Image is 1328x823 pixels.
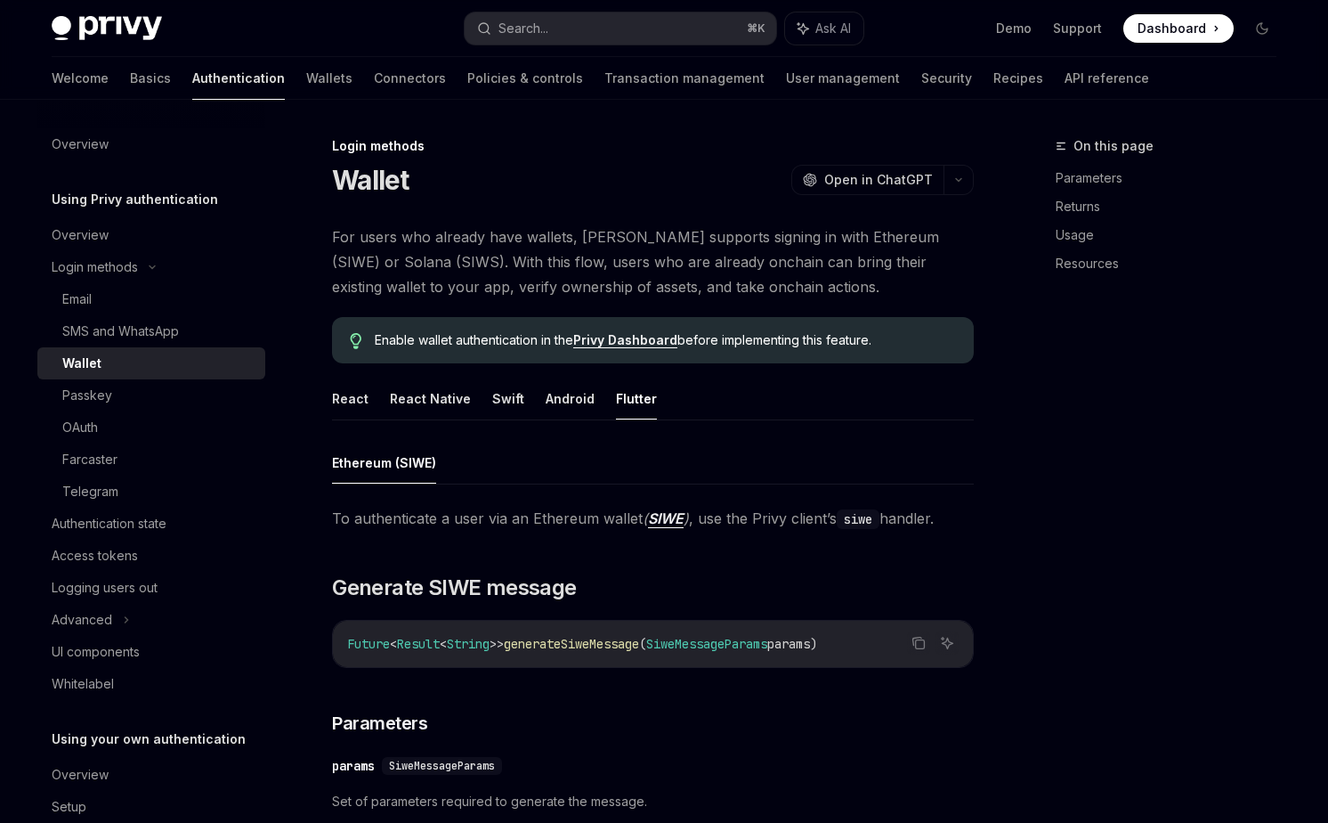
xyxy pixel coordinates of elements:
div: Whitelabel [52,673,114,695]
a: Basics [130,57,171,100]
span: Future [347,636,390,652]
button: Swift [492,378,524,420]
a: Access tokens [37,540,265,572]
a: Returns [1056,192,1291,221]
div: UI components [52,641,140,663]
button: Search...⌘K [465,12,776,45]
a: Authentication [192,57,285,100]
button: React Native [390,378,471,420]
span: Dashboard [1138,20,1206,37]
span: params) [767,636,817,652]
a: OAuth [37,411,265,444]
button: React [332,378,368,420]
span: < [440,636,447,652]
button: Open in ChatGPT [791,165,943,195]
a: Demo [996,20,1032,37]
button: Ask AI [785,12,863,45]
a: Privy Dashboard [573,332,677,348]
span: ( [639,636,646,652]
a: Email [37,283,265,315]
a: Policies & controls [467,57,583,100]
span: generateSiweMessage [504,636,639,652]
a: SIWE [648,509,684,528]
a: Farcaster [37,444,265,476]
span: SiweMessageParams [389,759,495,773]
span: Enable wallet authentication in the before implementing this feature. [375,331,956,349]
div: Farcaster [62,449,117,470]
div: SMS and WhatsApp [62,321,179,342]
a: Wallet [37,347,265,379]
span: Set of parameters required to generate the message. [332,791,974,812]
a: UI components [37,636,265,668]
span: Open in ChatGPT [824,171,933,189]
a: Overview [37,219,265,251]
a: Wallets [306,57,352,100]
div: Overview [52,224,109,246]
h1: Wallet [332,164,409,196]
a: SMS and WhatsApp [37,315,265,347]
div: Logging users out [52,577,158,599]
div: Login methods [52,257,138,278]
a: User management [786,57,900,100]
button: Toggle dark mode [1248,14,1276,43]
a: Whitelabel [37,668,265,700]
img: dark logo [52,16,162,41]
span: Generate SIWE message [332,574,576,602]
span: SiweMessageParams [646,636,767,652]
a: Resources [1056,249,1291,278]
em: ( ) [643,509,689,528]
button: Ethereum (SIWE) [332,442,436,484]
button: Copy the contents from the code block [907,632,930,655]
span: Parameters [332,711,427,736]
a: Setup [37,791,265,823]
a: Telegram [37,476,265,508]
a: Authentication state [37,508,265,540]
a: Passkey [37,379,265,411]
div: Authentication state [52,513,166,534]
span: Result [397,636,440,652]
button: Flutter [616,378,657,420]
div: params [332,757,375,775]
div: OAuth [62,417,98,438]
span: < [390,636,397,652]
span: For users who already have wallets, [PERSON_NAME] supports signing in with Ethereum (SIWE) or Sol... [332,224,974,299]
div: Wallet [62,353,101,374]
a: Connectors [374,57,446,100]
a: API reference [1065,57,1149,100]
a: Logging users out [37,572,265,604]
div: Access tokens [52,545,138,566]
svg: Tip [350,333,362,349]
a: Security [921,57,972,100]
code: siwe [837,509,879,529]
div: Setup [52,796,86,818]
div: Email [62,289,92,310]
a: Transaction management [604,57,765,100]
span: To authenticate a user via an Ethereum wallet , use the Privy client’s handler. [332,506,974,531]
div: Overview [52,134,109,155]
a: Recipes [993,57,1043,100]
a: Usage [1056,221,1291,249]
h5: Using Privy authentication [52,189,218,210]
a: Overview [37,759,265,791]
div: Overview [52,764,109,786]
span: >> [490,636,504,652]
a: Parameters [1056,164,1291,192]
div: Telegram [62,481,118,502]
button: Android [546,378,595,420]
span: ⌘ K [747,21,765,36]
button: Ask AI [935,632,959,655]
a: Support [1053,20,1102,37]
span: Ask AI [815,20,851,37]
span: String [447,636,490,652]
a: Dashboard [1123,14,1234,43]
h5: Using your own authentication [52,729,246,750]
div: Advanced [52,609,112,631]
div: Login methods [332,137,974,155]
div: Search... [498,18,548,39]
div: Passkey [62,385,112,406]
span: On this page [1073,135,1154,157]
a: Overview [37,128,265,160]
a: Welcome [52,57,109,100]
